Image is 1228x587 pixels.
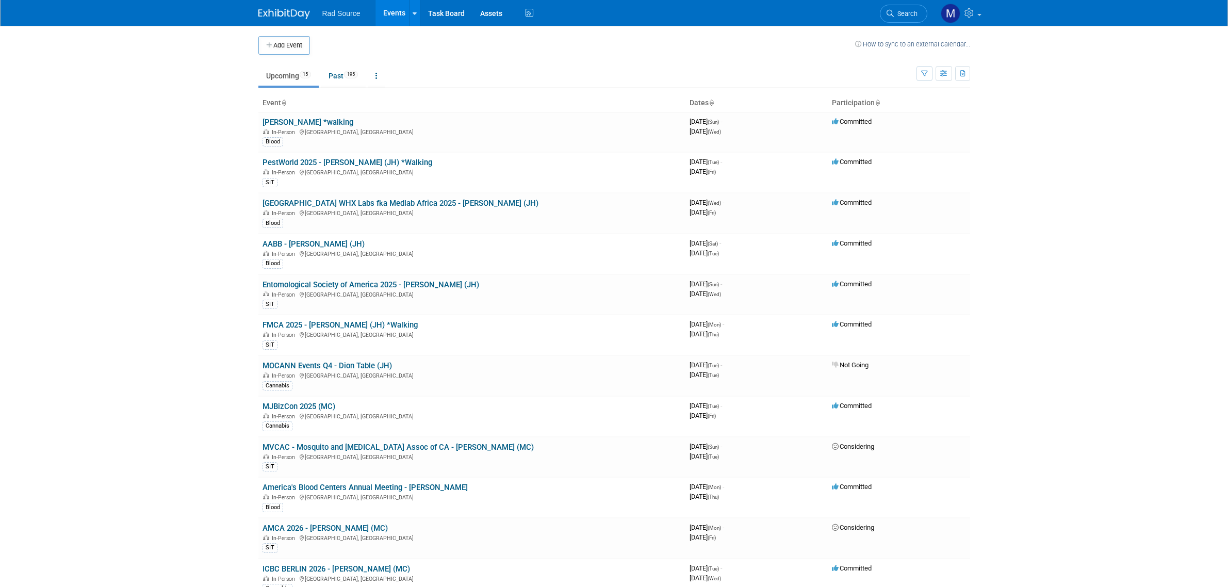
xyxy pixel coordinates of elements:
[690,564,722,572] span: [DATE]
[708,444,719,450] span: (Sun)
[708,291,721,297] span: (Wed)
[708,119,719,125] span: (Sun)
[263,574,681,582] div: [GEOGRAPHIC_DATA], [GEOGRAPHIC_DATA]
[272,372,298,379] span: In-Person
[263,454,269,459] img: In-Person Event
[690,249,719,257] span: [DATE]
[690,574,721,582] span: [DATE]
[263,290,681,298] div: [GEOGRAPHIC_DATA], [GEOGRAPHIC_DATA]
[272,332,298,338] span: In-Person
[263,493,681,501] div: [GEOGRAPHIC_DATA], [GEOGRAPHIC_DATA]
[832,320,872,328] span: Committed
[263,412,681,420] div: [GEOGRAPHIC_DATA], [GEOGRAPHIC_DATA]
[880,5,927,23] a: Search
[690,483,724,491] span: [DATE]
[721,443,722,450] span: -
[690,330,719,338] span: [DATE]
[258,36,310,55] button: Add Event
[708,494,719,500] span: (Thu)
[690,239,721,247] span: [DATE]
[708,251,719,256] span: (Tue)
[723,483,724,491] span: -
[690,493,719,500] span: [DATE]
[708,566,719,572] span: (Tue)
[708,241,718,247] span: (Sat)
[832,118,872,125] span: Committed
[300,71,311,78] span: 15
[690,443,722,450] span: [DATE]
[272,129,298,136] span: In-Person
[832,361,869,369] span: Not Going
[709,99,714,107] a: Sort by Start Date
[263,332,269,337] img: In-Person Event
[832,443,874,450] span: Considering
[272,169,298,176] span: In-Person
[832,199,872,206] span: Committed
[690,402,722,410] span: [DATE]
[263,219,283,228] div: Blood
[272,535,298,542] span: In-Person
[828,94,970,112] th: Participation
[263,524,388,533] a: AMCA 2026 - [PERSON_NAME] (MC)
[690,280,722,288] span: [DATE]
[690,533,716,541] span: [DATE]
[708,332,719,337] span: (Thu)
[263,371,681,379] div: [GEOGRAPHIC_DATA], [GEOGRAPHIC_DATA]
[690,361,722,369] span: [DATE]
[690,118,722,125] span: [DATE]
[272,413,298,420] span: In-Person
[832,402,872,410] span: Committed
[832,483,872,491] span: Committed
[708,454,719,460] span: (Tue)
[272,210,298,217] span: In-Person
[263,381,292,390] div: Cannabis
[723,524,724,531] span: -
[263,249,681,257] div: [GEOGRAPHIC_DATA], [GEOGRAPHIC_DATA]
[281,99,286,107] a: Sort by Event Name
[263,208,681,217] div: [GEOGRAPHIC_DATA], [GEOGRAPHIC_DATA]
[708,372,719,378] span: (Tue)
[685,94,828,112] th: Dates
[272,291,298,298] span: In-Person
[263,543,277,552] div: SIT
[832,280,872,288] span: Committed
[263,280,479,289] a: Entomological Society of America 2025 - [PERSON_NAME] (JH)
[690,452,719,460] span: [DATE]
[708,129,721,135] span: (Wed)
[832,524,874,531] span: Considering
[708,200,721,206] span: (Wed)
[855,40,970,48] a: How to sync to an external calendar...
[263,576,269,581] img: In-Person Event
[894,10,918,18] span: Search
[263,413,269,418] img: In-Person Event
[708,525,721,531] span: (Mon)
[690,199,724,206] span: [DATE]
[263,251,269,256] img: In-Person Event
[708,403,719,409] span: (Tue)
[263,361,392,370] a: MOCANN Events Q4 - Dion Table (JH)
[263,503,283,512] div: Blood
[263,483,468,492] a: America's Blood Centers Annual Meeting - [PERSON_NAME]
[875,99,880,107] a: Sort by Participation Type
[719,239,721,247] span: -
[263,340,277,350] div: SIT
[832,158,872,166] span: Committed
[263,239,365,249] a: AABB - [PERSON_NAME] (JH)
[272,251,298,257] span: In-Person
[723,320,724,328] span: -
[263,127,681,136] div: [GEOGRAPHIC_DATA], [GEOGRAPHIC_DATA]
[708,413,716,419] span: (Fri)
[708,210,716,216] span: (Fri)
[721,158,722,166] span: -
[708,535,716,541] span: (Fri)
[263,137,283,146] div: Blood
[723,199,724,206] span: -
[708,282,719,287] span: (Sun)
[263,118,353,127] a: [PERSON_NAME] *walking
[690,208,716,216] span: [DATE]
[263,320,418,330] a: FMCA 2025 - [PERSON_NAME] (JH) *Walking
[263,564,410,574] a: ICBC BERLIN 2026 - [PERSON_NAME] (MC)
[263,129,269,134] img: In-Person Event
[263,443,534,452] a: MVCAC - Mosquito and [MEDICAL_DATA] Assoc of CA - [PERSON_NAME] (MC)
[690,412,716,419] span: [DATE]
